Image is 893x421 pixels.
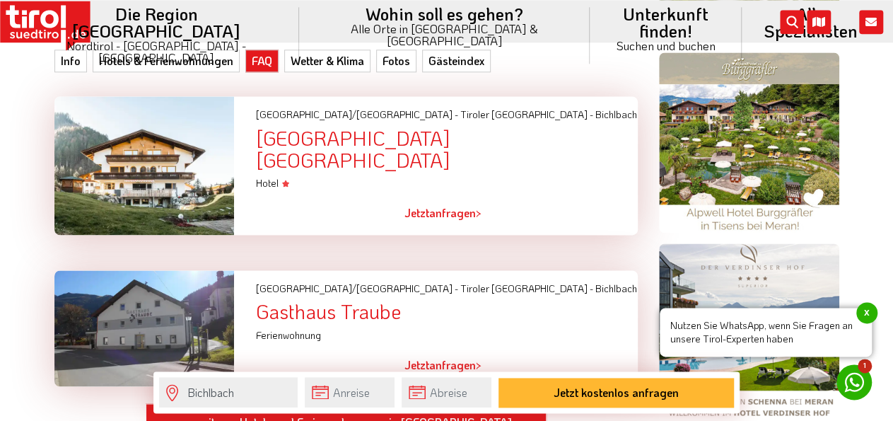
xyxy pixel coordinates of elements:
[476,357,481,371] span: >
[255,176,289,190] span: Hotel
[595,108,636,121] span: Bichlbach
[858,359,872,373] span: 1
[476,205,481,220] span: >
[255,328,322,342] span: Ferienwohnung
[498,378,734,408] button: Jetzt kostenlos anfragen
[159,377,298,408] input: Wo soll's hingehen?
[607,40,724,52] small: Suchen und buchen
[859,10,883,34] i: Kontakt
[595,282,636,295] span: Bichlbach
[660,308,872,357] span: Nutzen Sie WhatsApp, wenn Sie Fragen an unsere Tirol-Experten haben
[305,377,395,408] input: Anreise
[659,52,839,233] img: burggraefler.jpg
[404,197,481,229] a: Jetztanfragen>
[836,364,872,400] a: 1 Nutzen Sie WhatsApp, wenn Sie Fragen an unsere Tirol-Experten habenx
[856,302,877,323] span: x
[404,349,481,381] a: Jetztanfragen>
[31,40,282,64] small: Nordtirol - [GEOGRAPHIC_DATA] - [GEOGRAPHIC_DATA]
[255,127,637,171] div: [GEOGRAPHIC_DATA] [GEOGRAPHIC_DATA]
[404,357,429,371] span: Jetzt
[807,10,831,34] i: Karte öffnen
[255,282,457,295] span: [GEOGRAPHIC_DATA]/[GEOGRAPHIC_DATA] -
[255,108,457,121] span: [GEOGRAPHIC_DATA]/[GEOGRAPHIC_DATA] -
[402,377,491,408] input: Abreise
[316,23,573,47] small: Alle Orte in [GEOGRAPHIC_DATA] & [GEOGRAPHIC_DATA]
[404,205,429,220] span: Jetzt
[255,301,637,323] div: Gasthaus Traube
[460,282,593,295] span: Tiroler [GEOGRAPHIC_DATA] -
[460,108,593,121] span: Tiroler [GEOGRAPHIC_DATA] -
